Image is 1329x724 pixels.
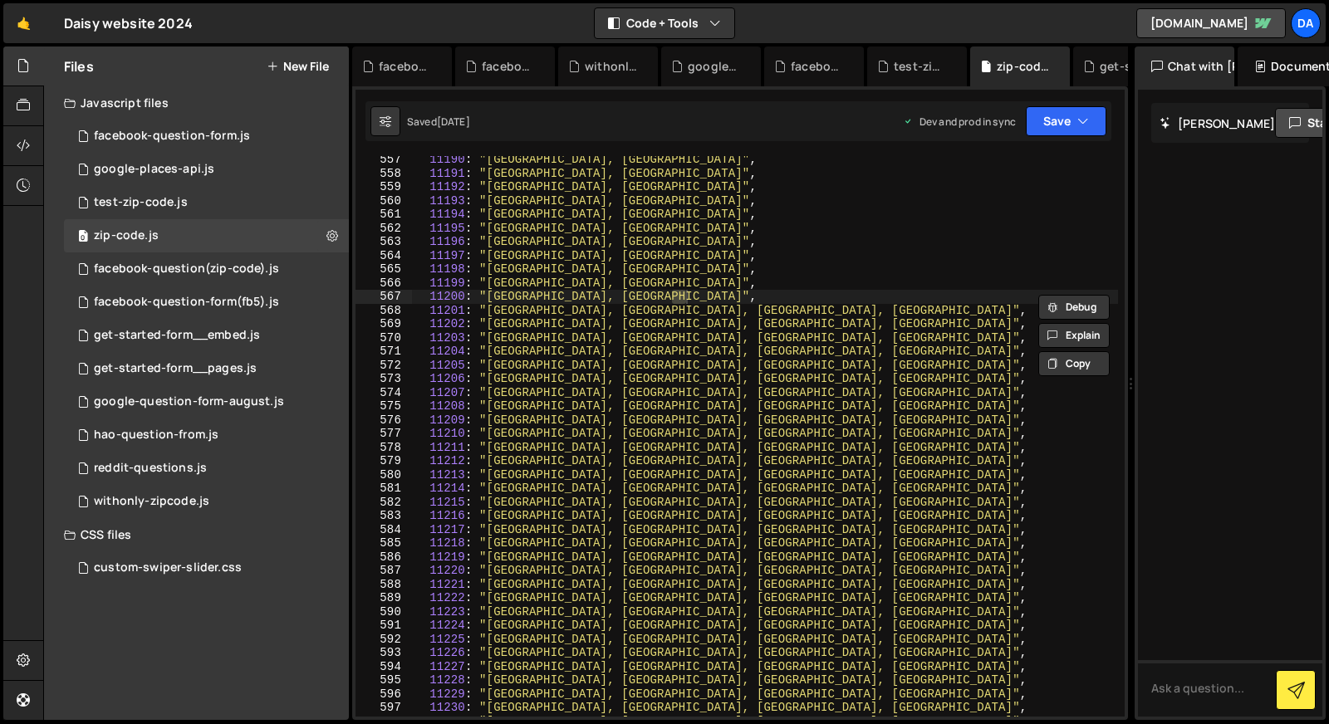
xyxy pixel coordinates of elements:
div: test-zip-code.js [894,58,947,75]
div: 581 [356,482,412,496]
div: 574 [356,386,412,400]
a: [DOMAIN_NAME] [1136,8,1286,38]
div: 5083/23554.css [64,551,349,585]
div: google-places-api.js [94,162,214,177]
div: 568 [356,304,412,318]
div: facebook-question-form(fb5).js [379,58,432,75]
div: Daisy website 2024 [64,13,193,33]
div: 575 [356,399,412,413]
div: 571 [356,345,412,359]
div: facebook-question(zip-code).js [94,262,279,276]
div: 5083/19348.js [64,385,349,418]
div: 590 [356,605,412,619]
div: 582 [356,496,412,510]
div: 5083/44180.js [64,219,349,252]
div: hao-question-from.js [94,428,218,443]
div: 566 [356,276,412,291]
div: 593 [356,646,412,660]
div: 570 [356,331,412,345]
div: facebook-question-form(fb5).js [94,295,279,310]
div: get-started-form__pages.js [94,361,257,376]
div: 586 [356,550,412,565]
div: get-started-form__pages.js [1100,58,1153,75]
div: 5083/34405.js [64,452,349,485]
div: 576 [356,413,412,428]
div: 565 [356,262,412,276]
div: get-started-form__embed.js [94,328,260,343]
div: CSS files [44,518,349,551]
div: 567 [356,290,412,304]
div: 584 [356,523,412,537]
h2: [PERSON_NAME] [1160,115,1275,131]
div: Saved [407,115,470,129]
div: 5083/9311.js [64,319,349,352]
div: 562 [356,222,412,236]
div: withonly-zipcode.js [585,58,638,75]
div: 557 [356,153,412,167]
button: Explain [1038,323,1110,348]
div: 569 [356,317,412,331]
div: 559 [356,180,412,194]
div: 572 [356,359,412,373]
a: 🤙 [3,3,44,43]
div: Chat with [PERSON_NAME] [1135,46,1234,86]
div: 596 [356,687,412,702]
div: 561 [356,208,412,222]
div: 595 [356,673,412,687]
button: Debug [1038,295,1110,320]
div: 5083/39368.js [64,485,349,518]
div: google-question-form-august.js [688,58,741,75]
button: Copy [1038,351,1110,376]
a: Da [1291,8,1321,38]
div: 564 [356,249,412,263]
div: 563 [356,235,412,249]
div: reddit-questions.js [94,461,207,476]
div: withonly-zipcode.js [94,494,209,509]
div: 588 [356,578,412,592]
div: 589 [356,591,412,605]
div: 578 [356,441,412,455]
div: 594 [356,660,412,674]
div: zip-code.js [997,58,1050,75]
div: 5083/23621.js [64,418,349,452]
div: 5083/37634.js [64,252,349,286]
div: 580 [356,468,412,482]
button: New File [267,60,329,73]
div: custom-swiper-slider.css [94,560,242,575]
div: facebook-question-form.js [791,58,844,75]
div: Javascript files [44,86,349,120]
h2: Files [64,57,94,76]
div: facebook-question(zip-code).js [482,58,535,75]
div: 5083/14236.js [64,120,349,153]
div: 591 [356,619,412,633]
div: 585 [356,536,412,550]
div: 579 [356,454,412,468]
div: 5083/43023.js [64,286,349,319]
div: 560 [356,194,412,208]
div: 597 [356,701,412,715]
button: Save [1026,106,1106,136]
div: 5083/9307.js [64,352,349,385]
div: 587 [356,564,412,578]
div: [DATE] [437,115,470,129]
div: 5083/43174.js [64,153,349,186]
div: zip-code.js [94,228,159,243]
div: 573 [356,372,412,386]
div: 558 [356,167,412,181]
span: 0 [78,231,88,244]
div: google-question-form-august.js [94,394,284,409]
div: 5083/44181.js [64,186,349,219]
div: Dev and prod in sync [903,115,1016,129]
div: facebook-question-form.js [94,129,250,144]
div: 592 [356,633,412,647]
div: 583 [356,509,412,523]
div: test-zip-code.js [94,195,188,210]
div: 577 [356,427,412,441]
button: Code + Tools [595,8,734,38]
